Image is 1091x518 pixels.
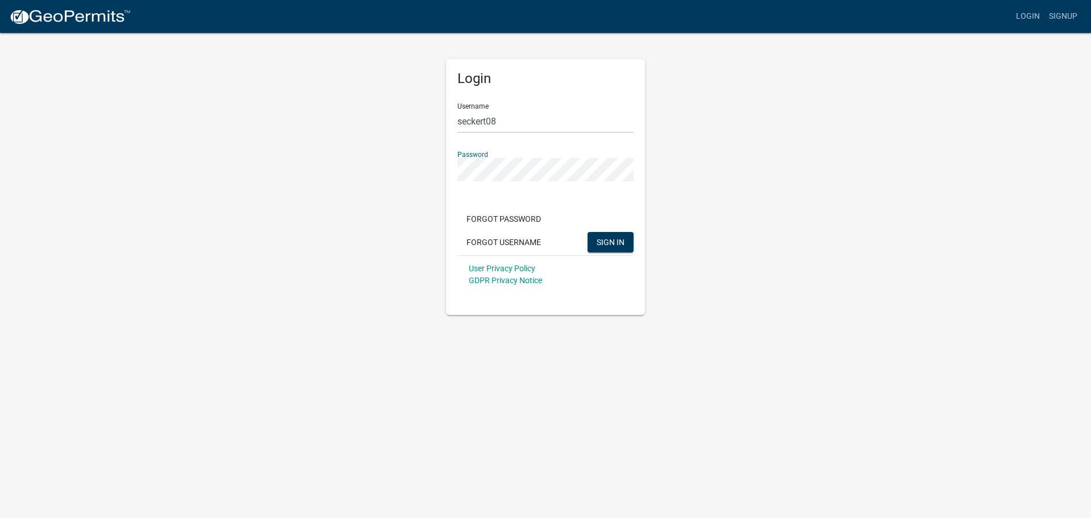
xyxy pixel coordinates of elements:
[597,237,624,246] span: SIGN IN
[469,264,535,273] a: User Privacy Policy
[457,209,550,229] button: Forgot Password
[588,232,634,252] button: SIGN IN
[457,232,550,252] button: Forgot Username
[469,276,542,285] a: GDPR Privacy Notice
[457,71,634,87] h5: Login
[1011,6,1044,27] a: Login
[1044,6,1082,27] a: Signup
